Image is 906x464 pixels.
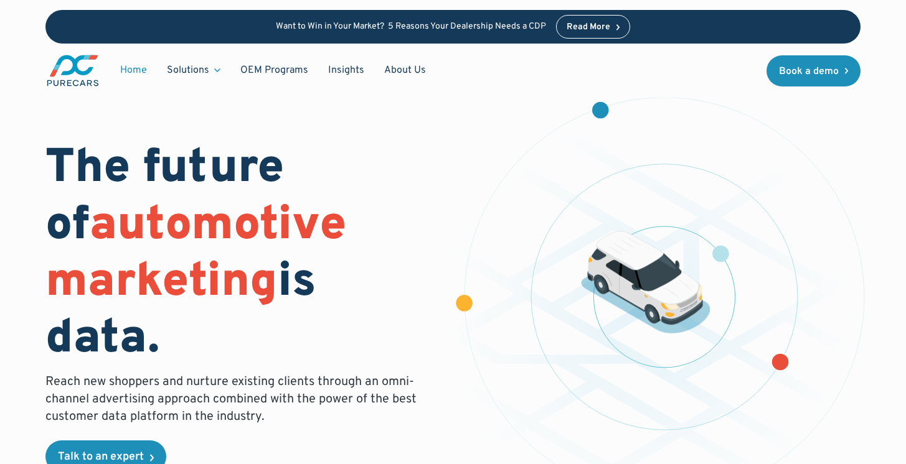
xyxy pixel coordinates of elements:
[374,58,436,82] a: About Us
[556,15,631,39] a: Read More
[276,22,546,32] p: Want to Win in Your Market? 5 Reasons Your Dealership Needs a CDP
[157,58,230,82] div: Solutions
[567,23,610,32] div: Read More
[230,58,318,82] a: OEM Programs
[45,141,438,368] h1: The future of is data.
[779,67,839,77] div: Book a demo
[45,197,346,313] span: automotive marketing
[318,58,374,82] a: Insights
[110,58,157,82] a: Home
[167,63,209,77] div: Solutions
[58,452,144,463] div: Talk to an expert
[767,55,861,86] a: Book a demo
[581,231,710,334] img: illustration of a vehicle
[45,373,424,425] p: Reach new shoppers and nurture existing clients through an omni-channel advertising approach comb...
[45,53,100,88] a: main
[45,53,100,88] img: purecars logo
